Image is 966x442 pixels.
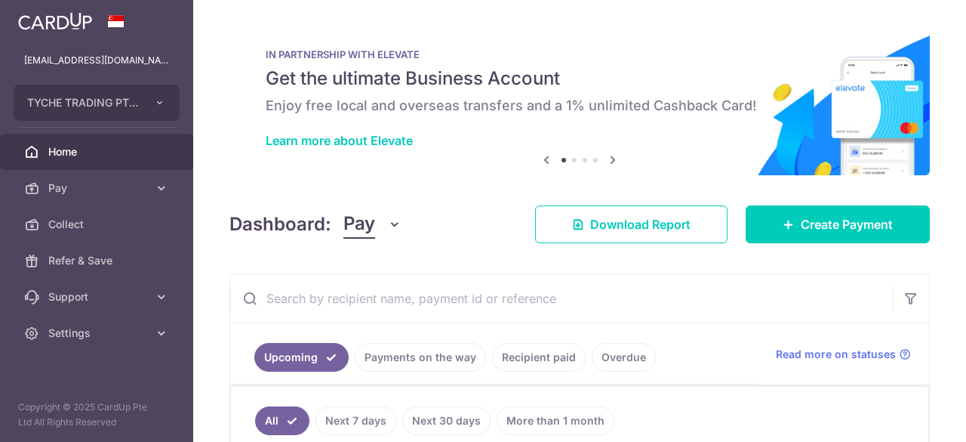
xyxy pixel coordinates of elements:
[402,406,491,435] a: Next 30 days
[14,85,180,121] button: TYCHE TRADING PTE. LTD.
[254,343,349,372] a: Upcoming
[266,97,894,115] h6: Enjoy free local and overseas transfers and a 1% unlimited Cashback Card!
[48,326,148,341] span: Settings
[230,274,893,323] input: Search by recipient name, payment id or reference
[48,144,148,159] span: Home
[343,210,375,239] span: Pay
[535,206,728,243] a: Download Report
[266,48,894,60] p: IN PARTNERSHIP WITH ELEVATE
[497,406,614,435] a: More than 1 month
[592,343,656,372] a: Overdue
[48,253,148,268] span: Refer & Save
[746,206,930,243] a: Create Payment
[492,343,586,372] a: Recipient paid
[776,347,911,362] a: Read more on statuses
[343,210,401,239] button: Pay
[48,217,148,232] span: Collect
[355,343,486,372] a: Payments on the way
[48,181,148,196] span: Pay
[48,289,148,304] span: Support
[315,406,396,435] a: Next 7 days
[27,95,139,110] span: TYCHE TRADING PTE. LTD.
[590,215,691,233] span: Download Report
[24,53,169,68] p: [EMAIL_ADDRESS][DOMAIN_NAME]
[266,133,413,148] a: Learn more about Elevate
[266,66,894,91] h5: Get the ultimate Business Account
[255,406,309,435] a: All
[18,12,92,30] img: CardUp
[229,24,930,175] img: Renovation banner
[801,215,893,233] span: Create Payment
[229,211,331,238] h4: Dashboard:
[776,347,896,362] span: Read more on statuses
